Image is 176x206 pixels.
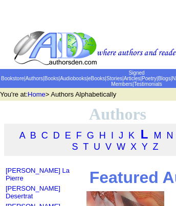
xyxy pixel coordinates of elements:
font: Authors [89,105,146,123]
a: U [94,142,100,152]
a: Audiobooks [60,76,86,81]
a: G [87,130,94,141]
a: B [30,130,36,141]
a: C [41,130,48,141]
a: W [117,142,125,152]
a: V [105,142,112,152]
a: M [154,130,162,141]
a: Blogs [158,76,171,81]
a: J [119,130,123,141]
a: Authors [26,76,43,81]
a: F [76,130,82,141]
a: [PERSON_NAME] Desertrat [6,185,60,200]
a: T [83,142,89,152]
a: [PERSON_NAME] La Pierre [6,167,70,182]
a: Books [45,76,59,81]
a: D [53,130,60,141]
a: N [167,130,173,141]
a: Testimonials [134,81,162,87]
a: X [130,142,137,152]
a: I [111,130,114,141]
a: E [65,130,71,141]
a: Y [142,142,148,152]
a: Poetry [142,76,157,81]
a: L [141,127,148,141]
a: Z [152,142,158,152]
a: Home [28,90,46,98]
img: shim.gif [6,182,8,185]
a: Signed Bookstore [1,70,145,81]
a: K [128,130,135,141]
a: eBooks [88,76,105,81]
a: Articles [124,76,141,81]
a: H [99,130,106,141]
img: shim.gif [6,200,8,202]
a: S [72,142,78,152]
a: A [19,130,25,141]
a: Stories [106,76,122,81]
